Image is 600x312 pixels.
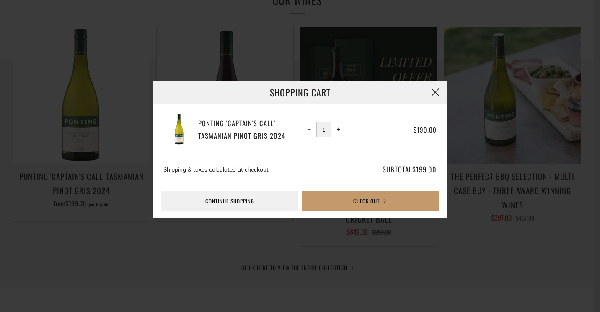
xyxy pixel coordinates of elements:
img: Ponting 'Captain's Call' Tasmanian Pinot Gris 2024 [163,114,195,145]
span: + [337,127,341,131]
span: $199.00 [412,164,437,174]
h3: Shopping Cart [153,81,447,104]
span: − [308,127,311,131]
a: Continue shopping [161,191,298,211]
p: Shipping & taxes calculated at checkout [163,163,344,176]
button: Check Out [302,191,439,211]
span: $199.00 [414,125,437,134]
button: Close (Esc) [424,81,447,104]
p: Subtotal [348,163,437,176]
a: Ponting 'Captain's Call' Tasmanian Pinot Gris 2024 [198,117,299,142]
input: quantity [316,122,331,137]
